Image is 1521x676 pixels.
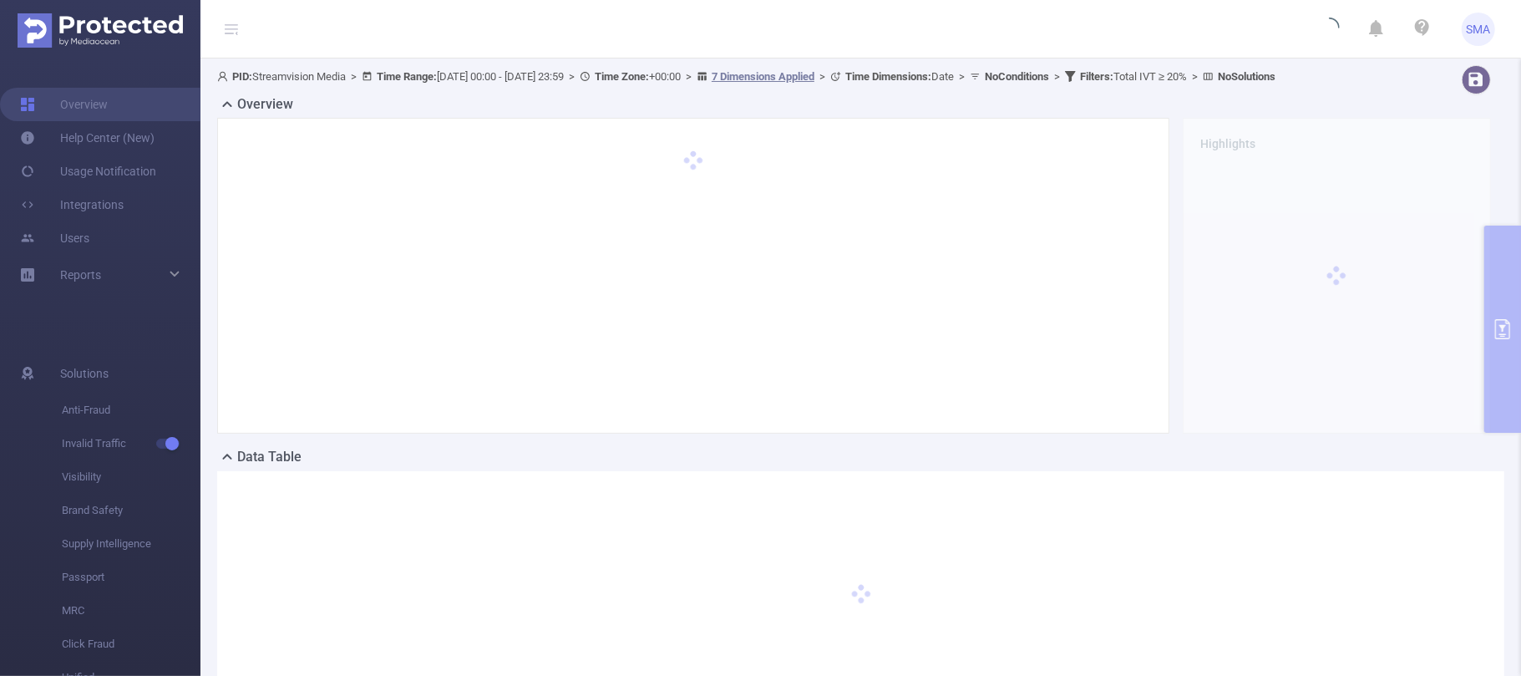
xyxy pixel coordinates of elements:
a: Help Center (New) [20,121,155,155]
i: icon: user [217,71,232,82]
h2: Data Table [237,447,302,467]
span: > [346,70,362,83]
a: Usage Notification [20,155,156,188]
b: Time Range: [377,70,437,83]
span: > [681,70,697,83]
span: Reports [60,268,101,282]
span: Anti-Fraud [62,394,200,427]
span: Streamvision Media [DATE] 00:00 - [DATE] 23:59 +00:00 [217,70,1275,83]
a: Users [20,221,89,255]
span: > [954,70,970,83]
b: No Conditions [985,70,1049,83]
span: MRC [62,594,200,628]
span: > [564,70,580,83]
a: Overview [20,88,108,121]
span: > [814,70,830,83]
a: Reports [60,258,101,292]
img: Protected Media [18,13,183,48]
span: Solutions [60,357,109,390]
span: Invalid Traffic [62,427,200,460]
u: 7 Dimensions Applied [712,70,814,83]
b: Filters : [1080,70,1113,83]
span: Visibility [62,460,200,494]
span: SMA [1467,13,1491,46]
a: Integrations [20,188,124,221]
b: PID: [232,70,252,83]
span: Brand Safety [62,494,200,527]
span: Total IVT ≥ 20% [1080,70,1187,83]
span: Passport [62,561,200,594]
i: icon: loading [1320,18,1340,41]
h2: Overview [237,94,293,114]
span: > [1187,70,1203,83]
b: Time Dimensions : [845,70,931,83]
b: No Solutions [1218,70,1275,83]
span: Supply Intelligence [62,527,200,561]
span: > [1049,70,1065,83]
span: Date [845,70,954,83]
span: Click Fraud [62,628,200,661]
b: Time Zone: [595,70,649,83]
